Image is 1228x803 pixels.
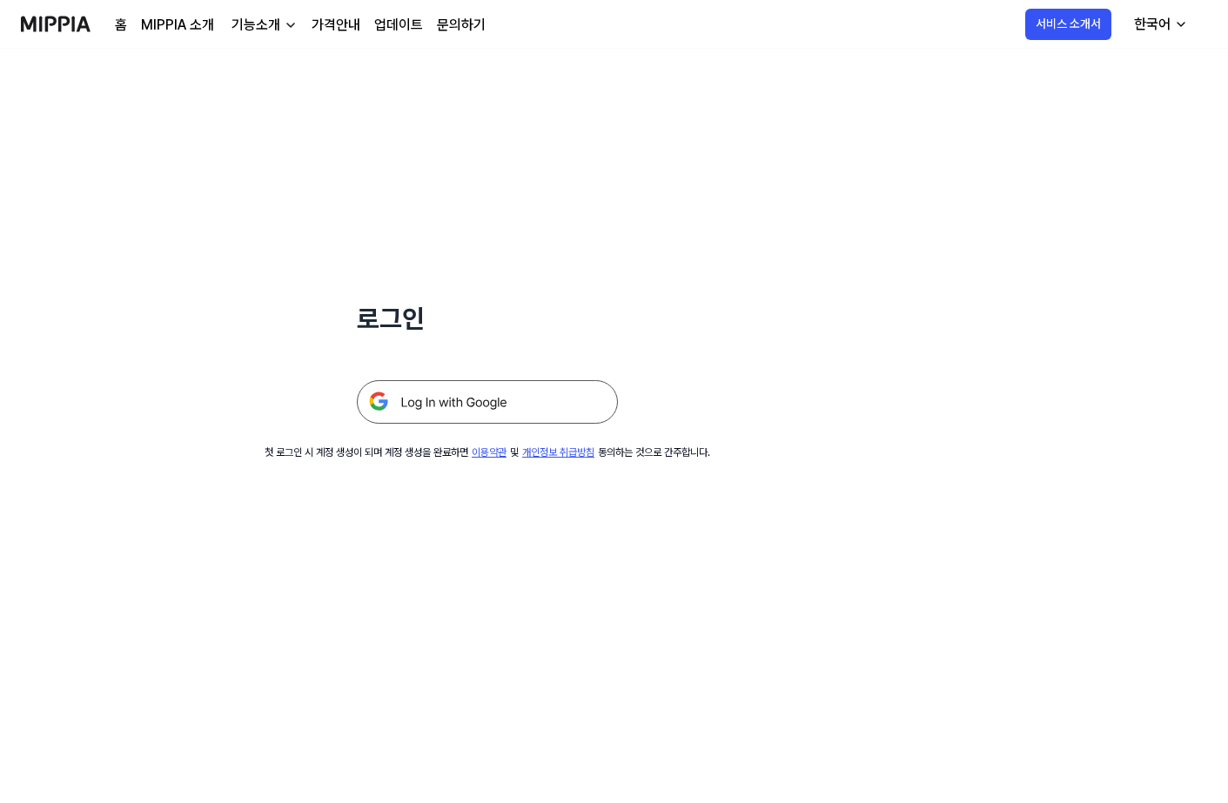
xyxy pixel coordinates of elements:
a: 가격안내 [312,15,360,36]
img: 구글 로그인 버튼 [357,380,618,424]
div: 첫 로그인 시 계정 생성이 되며 계정 생성을 완료하면 및 동의하는 것으로 간주합니다. [265,445,710,460]
div: 기능소개 [228,15,284,36]
a: 문의하기 [437,15,486,36]
button: 기능소개 [228,15,298,36]
a: 개인정보 취급방침 [522,446,594,458]
a: 업데이트 [374,15,423,36]
a: 이용약관 [472,446,507,458]
img: down [284,18,298,32]
a: MIPPIA 소개 [141,15,214,36]
button: 서비스 소개서 [1025,9,1111,40]
a: 홈 [115,15,127,36]
h1: 로그인 [357,299,618,338]
div: 한국어 [1131,14,1174,35]
button: 한국어 [1120,7,1198,42]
